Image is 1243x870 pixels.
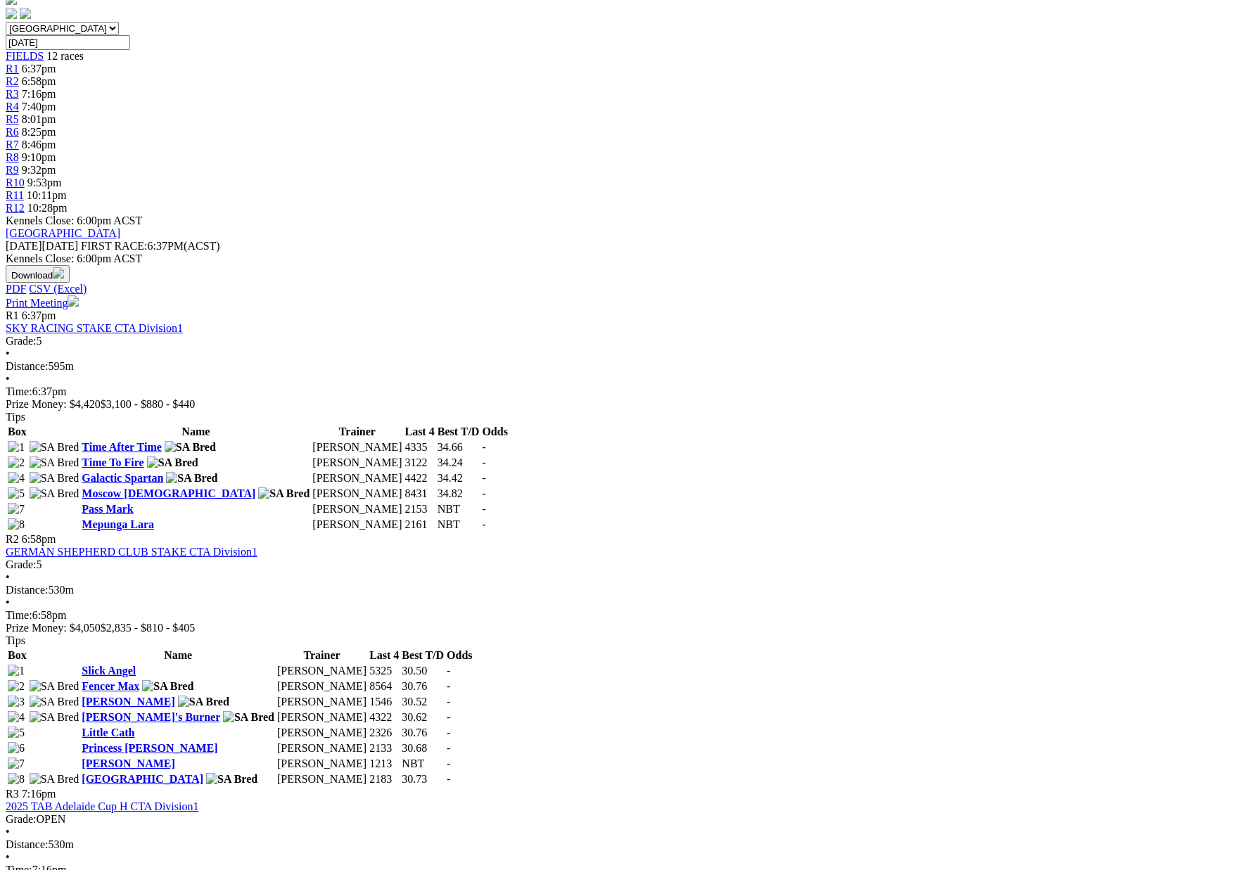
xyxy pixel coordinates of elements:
[401,679,445,693] td: 30.76
[6,533,19,545] span: R2
[276,648,367,663] th: Trainer
[82,518,154,530] a: Mepunga Lara
[6,558,37,570] span: Grade:
[6,634,25,646] span: Tips
[22,101,56,113] span: 7:40pm
[6,227,120,239] a: [GEOGRAPHIC_DATA]
[6,283,26,295] a: PDF
[81,240,220,252] span: 6:37PM(ACST)
[404,456,435,470] td: 3122
[29,283,87,295] a: CSV (Excel)
[6,851,10,863] span: •
[6,113,19,125] a: R5
[8,727,25,739] img: 5
[30,711,79,724] img: SA Bred
[8,441,25,454] img: 1
[8,426,27,437] span: Box
[8,680,25,693] img: 2
[6,838,48,850] span: Distance:
[446,648,473,663] th: Odds
[276,772,367,786] td: [PERSON_NAME]
[81,240,147,252] span: FIRST RACE:
[6,584,1237,596] div: 530m
[404,502,435,516] td: 2153
[6,411,25,423] span: Tips
[6,101,19,113] a: R4
[276,726,367,740] td: [PERSON_NAME]
[401,648,445,663] th: Best T/D
[447,742,450,754] span: -
[82,727,134,738] a: Little Cath
[6,609,1237,622] div: 6:58pm
[8,757,25,770] img: 7
[6,139,19,151] a: R7
[6,151,19,163] a: R8
[22,88,56,100] span: 7:16pm
[447,696,450,708] span: -
[30,441,79,454] img: SA Bred
[82,742,217,754] a: Princess [PERSON_NAME]
[6,63,19,75] span: R1
[6,75,19,87] a: R2
[30,696,79,708] img: SA Bred
[401,664,445,678] td: 30.50
[312,518,402,532] td: [PERSON_NAME]
[6,788,19,800] span: R3
[8,649,27,661] span: Box
[6,309,19,321] span: R1
[437,518,480,532] td: NBT
[30,487,79,500] img: SA Bred
[369,679,400,693] td: 8564
[276,710,367,724] td: [PERSON_NAME]
[82,441,161,453] a: Time After Time
[369,726,400,740] td: 2326
[401,741,445,755] td: 30.68
[6,838,1237,851] div: 530m
[27,202,68,214] span: 10:28pm
[6,297,79,309] a: Print Meeting
[6,322,183,334] a: SKY RACING STAKE CTA Division1
[258,487,310,500] img: SA Bred
[437,440,480,454] td: 34.66
[6,558,1237,571] div: 5
[101,622,196,634] span: $2,835 - $810 - $405
[312,471,402,485] td: [PERSON_NAME]
[482,518,485,530] span: -
[8,742,25,755] img: 6
[6,571,10,583] span: •
[369,741,400,755] td: 2133
[22,309,56,321] span: 6:37pm
[447,711,450,723] span: -
[482,503,485,515] span: -
[447,727,450,738] span: -
[482,487,485,499] span: -
[6,813,37,825] span: Grade:
[6,189,24,201] a: R11
[369,648,400,663] th: Last 4
[482,456,485,468] span: -
[8,487,25,500] img: 5
[6,373,10,385] span: •
[276,695,367,709] td: [PERSON_NAME]
[404,425,435,439] th: Last 4
[6,164,19,176] a: R9
[401,772,445,786] td: 30.73
[6,622,1237,634] div: Prize Money: $4,050
[6,177,25,188] span: R10
[6,335,1237,347] div: 5
[6,240,42,252] span: [DATE]
[276,741,367,755] td: [PERSON_NAME]
[22,126,56,138] span: 8:25pm
[8,472,25,485] img: 4
[481,425,508,439] th: Odds
[8,696,25,708] img: 3
[6,385,1237,398] div: 6:37pm
[6,88,19,100] a: R3
[369,710,400,724] td: 4322
[22,151,56,163] span: 9:10pm
[401,710,445,724] td: 30.62
[20,8,31,19] img: twitter.svg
